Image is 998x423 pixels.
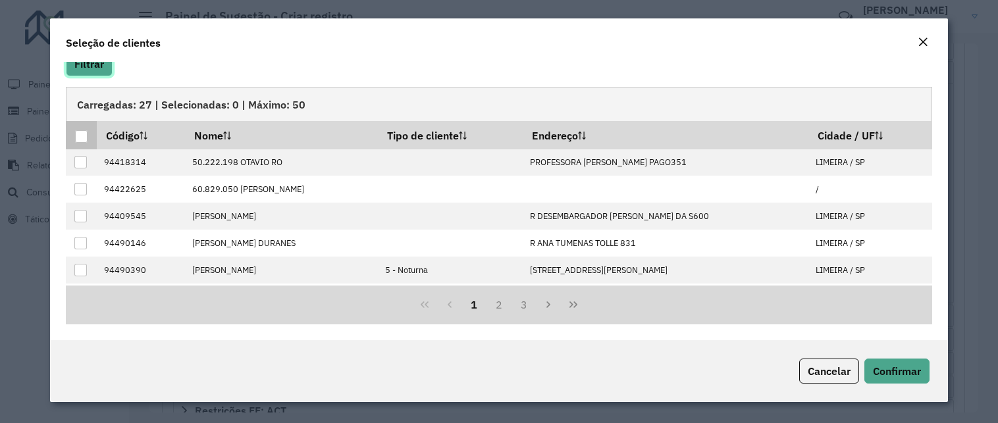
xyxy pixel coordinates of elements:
[808,203,932,230] td: LIMEIRA / SP
[97,230,185,257] td: 94490146
[808,284,932,311] td: LIMEIRA / SP
[523,257,808,284] td: [STREET_ADDRESS][PERSON_NAME]
[378,121,523,149] th: Tipo de cliente
[185,230,378,257] td: [PERSON_NAME] DURANES
[185,176,378,203] td: 60.829.050 [PERSON_NAME]
[185,203,378,230] td: [PERSON_NAME]
[185,149,378,176] td: 50.222.198 OTAVIO RO
[97,176,185,203] td: 94422625
[799,359,859,384] button: Cancelar
[97,257,185,284] td: 94490390
[561,292,586,317] button: Last Page
[523,203,808,230] td: R DESEMBARGADOR [PERSON_NAME] DA S600
[378,284,523,311] td: 5 - Noturna
[523,121,808,149] th: Endereço
[808,230,932,257] td: LIMEIRA / SP
[185,257,378,284] td: [PERSON_NAME]
[66,51,113,76] button: Filtrar
[185,284,378,311] td: ARQUISIANO [PERSON_NAME]
[185,121,378,149] th: Nome
[66,35,161,51] h4: Seleção de clientes
[873,364,921,378] span: Confirmar
[808,176,932,203] td: /
[523,149,808,176] td: PROFESSORA [PERSON_NAME] PAGO351
[918,37,928,47] em: Fechar
[66,87,932,121] div: Carregadas: 27 | Selecionadas: 0 | Máximo: 50
[486,292,512,317] button: 2
[864,359,930,384] button: Confirmar
[808,364,851,378] span: Cancelar
[523,284,808,311] td: AV MAJOR [PERSON_NAME] 1305
[523,230,808,257] td: R ANA TUMENAS TOLLE 831
[808,149,932,176] td: LIMEIRA / SP
[97,284,185,311] td: 94489847
[461,292,486,317] button: 1
[512,292,537,317] button: 3
[808,121,932,149] th: Cidade / UF
[537,292,562,317] button: Next Page
[97,121,185,149] th: Código
[97,203,185,230] td: 94409545
[914,34,932,51] button: Close
[808,257,932,284] td: LIMEIRA / SP
[378,257,523,284] td: 5 - Noturna
[97,149,185,176] td: 94418314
